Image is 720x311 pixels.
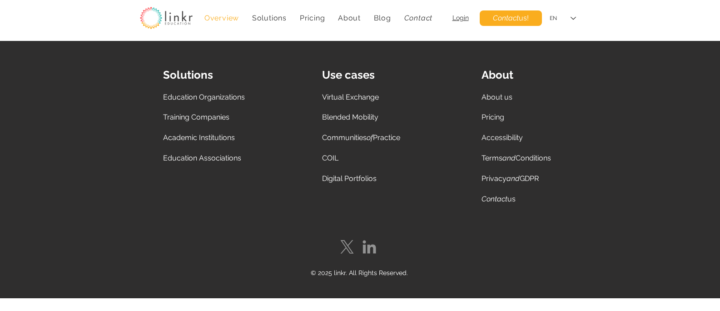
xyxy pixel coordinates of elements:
a: COIL [322,154,338,162]
i: of [367,133,373,142]
div: About [333,9,366,27]
i: and [502,154,516,162]
div: EN [550,15,557,22]
a: PrivacyandGDPR [482,174,539,183]
a: Contact us! [480,10,542,26]
span: Communities Practice [322,133,400,142]
span: Privacy GDPR [482,174,539,183]
span: © 2025 linkr. All Rights Reserved. [311,269,408,276]
a: Overview [200,9,244,27]
span: Blog [374,14,391,22]
img: LinkedIn [360,237,379,256]
i: Contact [493,14,519,22]
span: Overview [204,14,239,22]
a: Digital Portfolios [322,174,377,183]
span: Use cases [322,68,375,81]
a: Contact [399,9,437,27]
a: About us [482,93,512,101]
i: Contact [482,195,507,203]
a: Training Companies [163,113,229,121]
span: Terms Conditions [482,154,551,162]
i: Contact [404,14,433,22]
div: Solutions [248,9,292,27]
img: linkr_logo_transparentbg.png [140,7,193,29]
span: us! [493,13,529,23]
div: Language Selector: English [543,8,582,29]
a: Blended Mobility [322,113,378,121]
a: Academic Institutions [163,133,235,142]
span: About [482,68,513,81]
nav: Site [200,9,437,27]
a: Blog [369,9,396,27]
a: Pricing [295,9,329,27]
span: Pricing [300,14,325,22]
ul: Social Bar [338,237,379,256]
a: Contactus [482,195,516,203]
a: Login [452,14,469,21]
a: TermsandConditions [482,154,551,162]
img: X [338,237,357,256]
a: Pricing​ [482,113,504,121]
i: and [506,174,520,183]
a: CommunitiesofPractice [322,133,400,142]
a: Accessibility [482,133,523,142]
span: About [338,14,361,22]
span: Pricing [482,113,504,121]
a: Education Associations [163,154,241,162]
span: us [482,195,516,203]
a: Virtual Exchange [322,93,379,101]
a: Education Organizations [163,93,245,101]
span: Solutions [252,14,287,22]
span: Solutions [163,68,213,81]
